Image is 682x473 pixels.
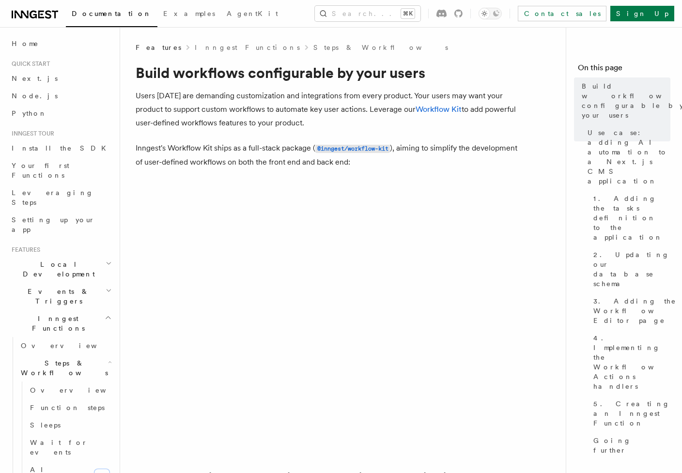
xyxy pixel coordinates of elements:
[17,358,108,378] span: Steps & Workflows
[17,354,114,381] button: Steps & Workflows
[8,246,40,254] span: Features
[227,10,278,17] span: AgentKit
[221,3,284,26] a: AgentKit
[313,43,448,52] a: Steps & Workflows
[593,333,678,391] span: 4. Implementing the Workflow Actions handlers
[593,296,678,325] span: 3. Adding the Workflow Editor page
[8,139,114,157] a: Install the SDK
[593,436,670,455] span: Going further
[12,39,39,48] span: Home
[8,287,106,306] span: Events & Triggers
[315,6,420,21] button: Search...⌘K
[589,432,670,459] a: Going further
[12,162,69,179] span: Your first Functions
[136,43,181,52] span: Features
[30,386,130,394] span: Overview
[315,143,390,153] a: @inngest/workflow-kit
[12,144,112,152] span: Install the SDK
[12,92,58,100] span: Node.js
[593,250,670,289] span: 2. Updating our database schema
[21,342,121,350] span: Overview
[66,3,157,27] a: Documentation
[26,381,114,399] a: Overview
[401,9,415,18] kbd: ⌘K
[8,70,114,87] a: Next.js
[72,10,152,17] span: Documentation
[8,256,114,283] button: Local Development
[8,60,50,68] span: Quick start
[584,124,670,190] a: Use case: adding AI automation to a Next.js CMS application
[589,190,670,246] a: 1. Adding the tasks definition to the application
[30,421,61,429] span: Sleeps
[610,6,674,21] a: Sign Up
[8,259,106,279] span: Local Development
[589,395,670,432] a: 5. Creating an Inngest Function
[157,3,221,26] a: Examples
[30,439,88,456] span: Wait for events
[8,35,114,52] a: Home
[8,105,114,122] a: Python
[17,337,114,354] a: Overview
[8,211,114,238] a: Setting up your app
[578,62,670,77] h4: On this page
[12,75,58,82] span: Next.js
[8,87,114,105] a: Node.js
[588,128,670,186] span: Use case: adding AI automation to a Next.js CMS application
[578,77,670,124] a: Build workflows configurable by your users
[163,10,215,17] span: Examples
[479,8,502,19] button: Toggle dark mode
[26,416,114,434] a: Sleeps
[12,216,95,233] span: Setting up your app
[136,64,523,81] h1: Build workflows configurable by your users
[8,283,114,310] button: Events & Triggers
[30,404,105,412] span: Function steps
[8,184,114,211] a: Leveraging Steps
[593,399,670,428] span: 5. Creating an Inngest Function
[589,292,670,329] a: 3. Adding the Workflow Editor page
[589,246,670,292] a: 2. Updating our database schema
[195,43,300,52] a: Inngest Functions
[136,141,523,169] p: Inngest's Workflow Kit ships as a full-stack package ( ), aiming to simplify the development of u...
[589,329,670,395] a: 4. Implementing the Workflow Actions handlers
[12,189,93,206] span: Leveraging Steps
[593,194,670,242] span: 1. Adding the tasks definition to the application
[8,314,105,333] span: Inngest Functions
[136,89,523,130] p: Users [DATE] are demanding customization and integrations from every product. Your users may want...
[8,310,114,337] button: Inngest Functions
[416,105,462,114] a: Workflow Kit
[315,145,390,153] code: @inngest/workflow-kit
[8,157,114,184] a: Your first Functions
[12,109,47,117] span: Python
[8,130,54,137] span: Inngest tour
[518,6,606,21] a: Contact sales
[26,434,114,461] a: Wait for events
[26,399,114,416] a: Function steps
